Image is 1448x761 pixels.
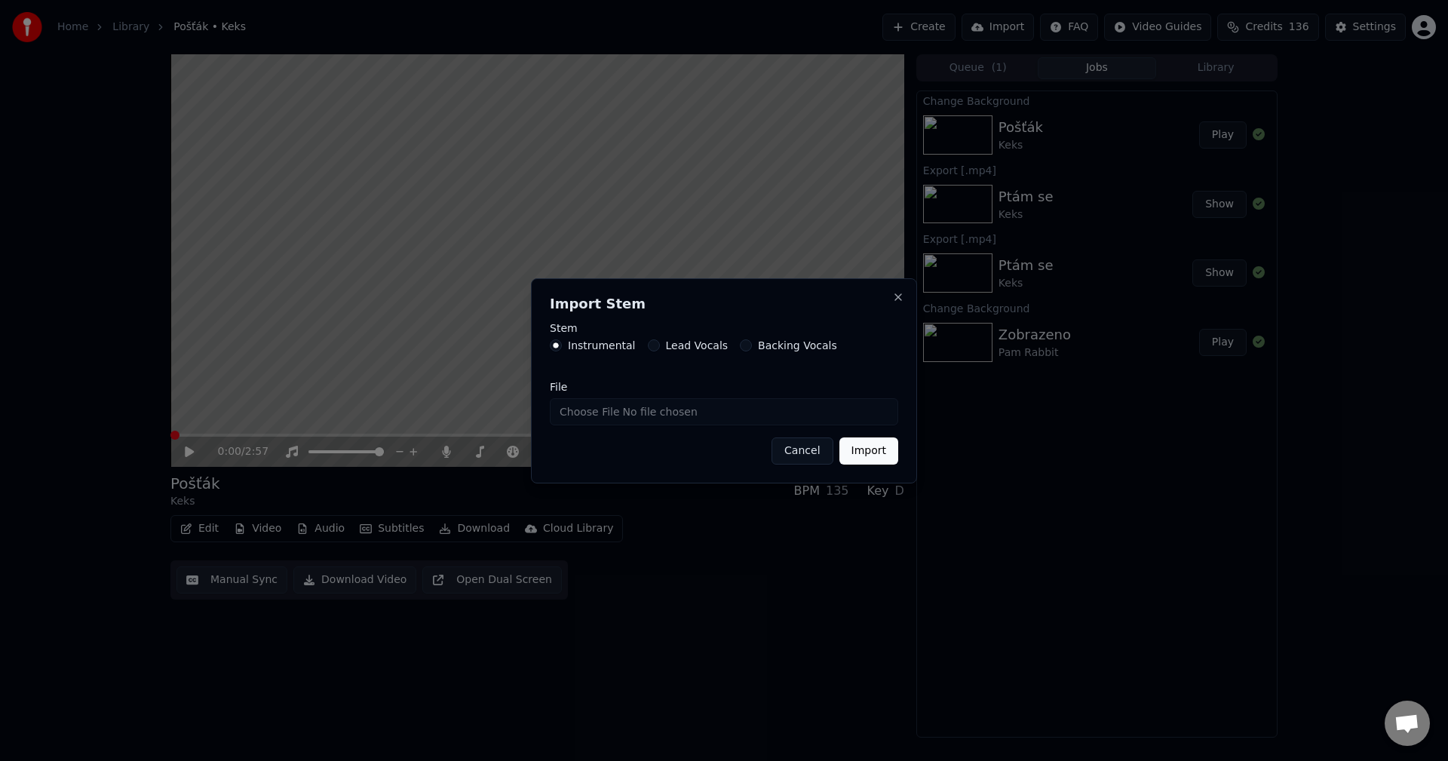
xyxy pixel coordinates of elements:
label: Instrumental [568,340,636,351]
h2: Import Stem [550,297,898,311]
button: Cancel [772,437,833,465]
label: Backing Vocals [758,340,837,351]
button: Import [839,437,898,465]
label: Stem [550,323,898,333]
label: Lead Vocals [666,340,729,351]
label: File [550,382,898,392]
